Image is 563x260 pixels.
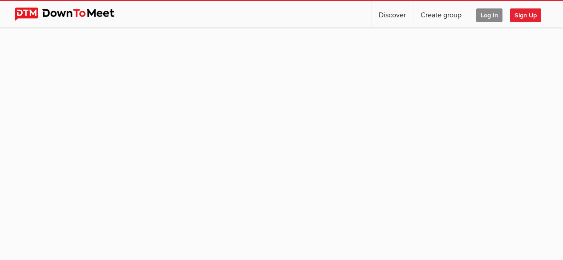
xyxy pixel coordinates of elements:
span: Sign Up [510,8,541,22]
span: Log In [476,8,502,22]
img: DownToMeet [15,8,128,21]
a: Discover [372,1,413,28]
a: Sign Up [510,1,548,28]
a: Log In [469,1,510,28]
a: Create group [413,1,469,28]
